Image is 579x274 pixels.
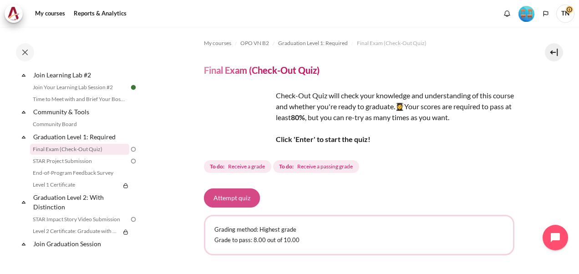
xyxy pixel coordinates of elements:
a: Graduation Level 1: Required [32,131,129,143]
strong: To do: [210,162,224,171]
a: End-of-Program Feedback Survey [30,167,129,178]
a: Level 1 Certificate [30,179,120,190]
p: Grading method: Highest grade [214,225,504,234]
h4: Final Exam (Check-Out Quiz) [204,64,320,76]
nav: Navigation bar [204,36,514,51]
div: Show notification window with no new notifications [500,7,514,20]
a: Community Board [30,119,129,130]
a: My courses [32,5,68,23]
a: Join Learning Lab #2 [32,69,129,81]
a: Architeck Architeck [5,5,27,23]
span: Graduation Level 1: Required [278,39,348,47]
img: To do [129,145,137,153]
a: Level #4 [515,5,538,22]
a: Community & Tools [32,106,129,118]
span: Collapse [19,71,28,80]
a: Reports & Analytics [71,5,130,23]
strong: 80 [291,113,299,122]
span: Receive a passing grade [297,162,353,171]
a: Join Your Learning Lab Session #2 [30,82,129,93]
a: My courses [204,38,231,49]
img: To do [129,215,137,223]
p: Check-Out Quiz will check your knowledge and understanding of this course and whether you're read... [204,90,514,145]
a: Join Graduation Session [32,238,129,250]
a: Level 2 Certificate: Graduate with Distinction [30,226,120,237]
a: Final Exam (Check-Out Quiz) [30,144,129,155]
button: Languages [539,7,553,20]
span: Collapse [19,198,28,207]
span: Collapse [19,239,28,249]
span: OPO VN B2 [240,39,269,47]
a: User menu [556,5,574,23]
img: tfrg [204,90,272,158]
img: To do [129,157,137,165]
span: TN [556,5,574,23]
strong: To do: [279,162,294,171]
strong: % [299,113,305,122]
strong: Click 'Enter' to start the quiz! [276,135,371,143]
a: STAR Project Submission [30,156,129,167]
img: Level #4 [518,6,534,22]
span: Receive a grade [228,162,265,171]
a: OPO VN B2 [240,38,269,49]
span: Final Exam (Check-Out Quiz) [357,39,427,47]
span: Collapse [19,132,28,142]
span: Collapse [19,107,28,117]
a: Graduation Level 2: With Distinction [32,191,129,213]
a: Final Exam (Check-Out Quiz) [357,38,427,49]
button: Attempt quiz [204,188,260,208]
a: STAR Impact Story Video Submission [30,214,129,225]
div: Level #4 [518,5,534,22]
div: Completion requirements for Final Exam (Check-Out Quiz) [204,158,361,175]
img: Done [129,83,137,91]
a: Graduation Level 1: Required [278,38,348,49]
a: Time to Meet with and Brief Your Boss #2 [30,94,129,105]
p: Grade to pass: 8.00 out of 10.00 [214,236,504,245]
span: My courses [204,39,231,47]
img: Architeck [7,7,20,20]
